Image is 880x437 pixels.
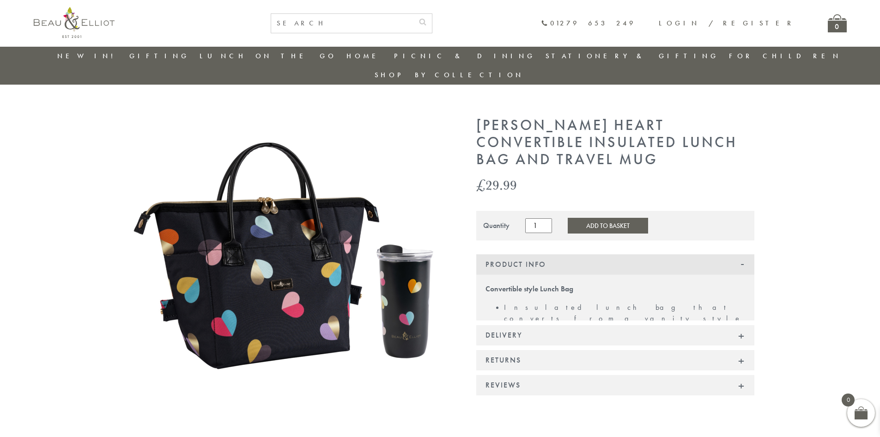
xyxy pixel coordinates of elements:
[476,350,754,370] div: Returns
[200,51,336,61] a: Lunch On The Go
[57,51,119,61] a: New in!
[842,394,855,406] span: 0
[476,254,754,275] div: Product Info
[828,14,847,32] a: 0
[541,19,636,27] a: 01279 653 249
[525,218,552,233] input: Product quantity
[375,70,524,80] a: Shop by collection
[729,51,841,61] a: For Children
[483,222,510,230] div: Quantity
[126,117,449,380] img: Emily Heart Convertible Lunch Bag and Travel Mug
[34,7,115,38] img: logo
[568,218,648,234] button: Add to Basket
[394,51,535,61] a: Picnic & Dining
[504,302,745,335] li: Insulated lunch bag that converts from a vanity style to a spacious tote bag.
[129,51,189,61] a: Gifting
[546,51,719,61] a: Stationery & Gifting
[476,175,486,194] span: £
[659,18,795,28] a: Login / Register
[476,117,754,168] h1: [PERSON_NAME] Heart Convertible Insulated Lunch Bag and Travel Mug
[346,51,383,61] a: Home
[271,14,413,33] input: SEARCH
[476,175,517,194] bdi: 29.99
[486,284,573,294] strong: Convertible style Lunch Bag
[476,375,754,395] div: Reviews
[476,325,754,345] div: Delivery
